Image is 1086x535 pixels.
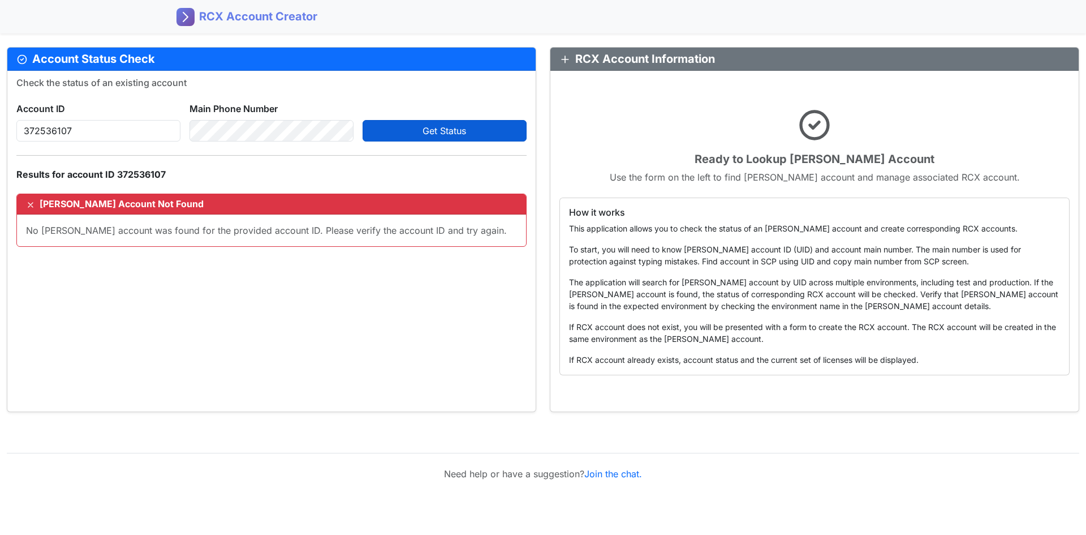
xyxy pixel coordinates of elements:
[26,224,517,237] p: No [PERSON_NAME] account was found for the provided account ID. Please verify the account ID and ...
[569,207,1060,218] h6: How it works
[7,467,1079,481] p: Need help or have a suggestion?
[569,243,1060,267] p: To start, you will need to know [PERSON_NAME] account ID (UID) and account main number. The main ...
[569,321,1060,345] p: If RCX account does not exist, you will be presented with a form to create the RCX account. The R...
[16,102,65,115] label: Account ID
[584,468,642,480] a: Join the chat.
[16,78,527,88] h6: Check the status of an existing account
[363,120,527,142] button: Get Status
[16,120,180,142] input: Enter account ID
[199,8,317,25] span: RCX Account Creator
[569,222,1060,234] p: This application allows you to check the status of an [PERSON_NAME] account and create correspond...
[423,125,466,136] span: Get Status
[176,5,317,29] a: RCX Account Creator
[559,52,1070,66] h5: RCX Account Information
[569,354,1060,366] p: If RCX account already exists, account status and the current set of licenses will be displayed.
[16,169,527,180] h6: Results for account ID 372536107
[26,199,517,209] h6: [PERSON_NAME] Account Not Found
[569,276,1060,312] p: The application will search for [PERSON_NAME] account by UID across multiple environments, includ...
[16,52,527,66] h5: Account Status Check
[559,152,1070,166] h5: Ready to Lookup [PERSON_NAME] Account
[559,170,1070,184] p: Use the form on the left to find [PERSON_NAME] account and manage associated RCX account.
[189,102,278,115] label: Main Phone Number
